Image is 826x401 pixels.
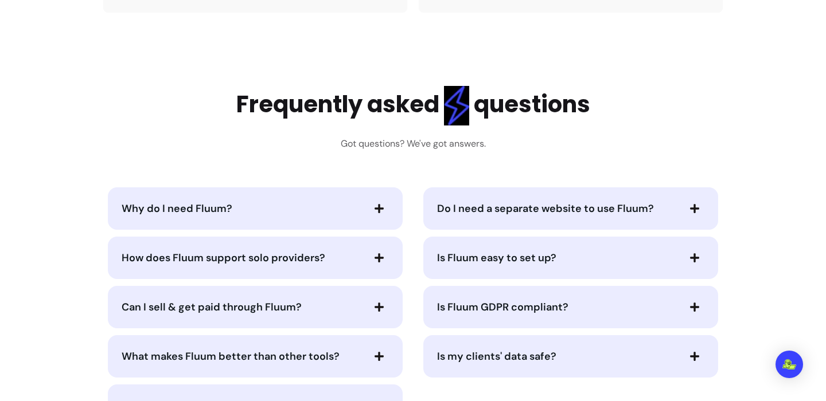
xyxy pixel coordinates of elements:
span: Can I sell & get paid through Fluum? [122,300,302,314]
button: Is my clients' data safe? [437,347,704,366]
button: Is Fluum GDPR compliant? [437,297,704,317]
span: Do I need a separate website to use Fluum? [437,202,654,215]
button: How does Fluum support solo providers? [122,248,389,268]
button: Is Fluum easy to set up? [437,248,704,268]
span: What makes Fluum better than other tools? [122,349,340,363]
span: Is Fluum GDPR compliant? [437,300,568,314]
h3: Got questions? We've got answers. [341,137,486,151]
span: How does Fluum support solo providers? [122,251,325,265]
h2: Frequently asked questions [236,86,590,125]
button: Why do I need Fluum? [122,199,389,218]
button: What makes Fluum better than other tools? [122,347,389,366]
span: Is my clients' data safe? [437,349,556,363]
button: Can I sell & get paid through Fluum? [122,297,389,317]
span: Is Fluum easy to set up? [437,251,556,265]
div: Open Intercom Messenger [776,351,803,378]
button: Do I need a separate website to use Fluum? [437,199,704,218]
span: Why do I need Fluum? [122,202,232,215]
img: flashlight Blue [444,86,469,125]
